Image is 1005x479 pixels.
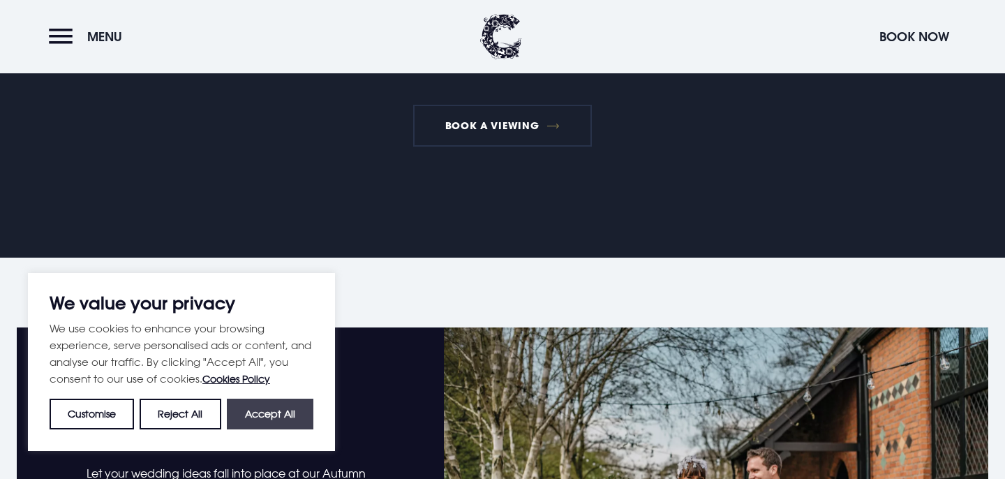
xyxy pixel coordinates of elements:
[87,438,374,452] h5: Autumn Wedding Fair
[50,399,134,429] button: Customise
[50,295,313,311] p: We value your privacy
[227,399,313,429] button: Accept All
[480,14,522,59] img: Clandeboye Lodge
[87,29,122,45] span: Menu
[202,373,270,385] a: Cookies Policy
[140,399,221,429] button: Reject All
[50,320,313,388] p: We use cookies to enhance your browsing experience, serve personalised ads or content, and analys...
[872,22,956,52] button: Book Now
[413,105,592,147] a: Book a viewing
[28,273,335,451] div: We value your privacy
[49,22,129,52] button: Menu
